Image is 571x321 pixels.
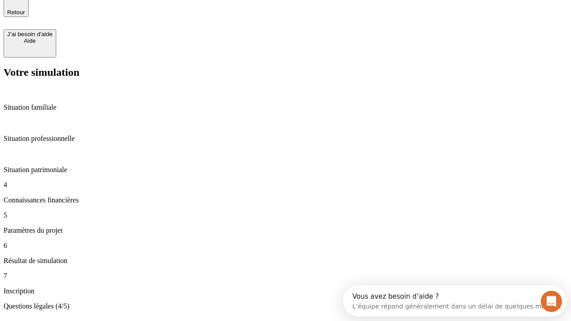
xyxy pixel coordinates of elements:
p: 6 [4,242,567,250]
h2: Votre simulation [4,66,567,78]
div: Aide [7,37,53,44]
p: Situation professionnelle [4,135,567,143]
button: J’ai besoin d'aideAide [4,29,56,58]
p: Situation patrimoniale [4,166,567,174]
p: 4 [4,181,567,189]
p: 7 [4,272,567,280]
iframe: Intercom live chat discovery launcher [343,285,567,317]
div: L’équipe répond généralement dans un délai de quelques minutes. [9,15,219,24]
div: Vous avez besoin d’aide ? [9,8,219,15]
p: Inscription [4,287,567,295]
p: Situation familiale [4,103,567,111]
span: Retour [7,9,25,16]
div: J’ai besoin d'aide [7,31,53,37]
div: Ouvrir le Messenger Intercom [4,4,246,28]
p: Résultat de simulation [4,257,567,265]
p: Questions légales (4/5) [4,302,567,310]
iframe: Intercom live chat [541,291,562,312]
p: 5 [4,211,567,219]
p: Paramètres du projet [4,226,567,235]
p: Connaissances financières [4,196,567,204]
